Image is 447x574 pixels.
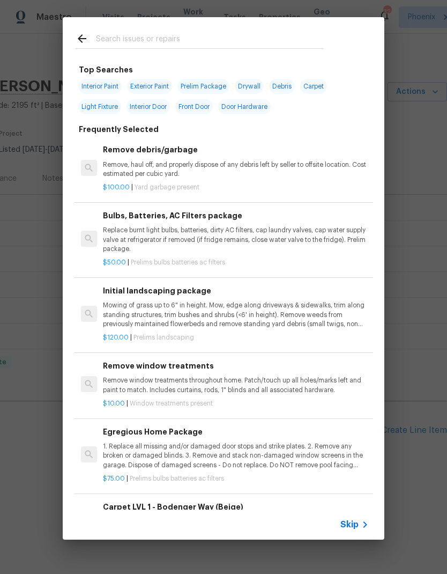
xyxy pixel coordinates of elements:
[103,475,125,482] span: $75.00
[103,501,369,513] h6: Carpet LVL 1 - Bodenger Way (Beige)
[103,210,369,222] h6: Bulbs, Batteries, AC Filters package
[103,360,369,372] h6: Remove window treatments
[127,79,172,94] span: Exterior Paint
[135,184,199,190] span: Yard garbage present
[175,99,213,114] span: Front Door
[103,474,369,483] p: |
[177,79,229,94] span: Prelim Package
[103,399,369,408] p: |
[126,99,170,114] span: Interior Door
[300,79,327,94] span: Carpet
[269,79,295,94] span: Debris
[103,226,369,253] p: Replace burnt light bulbs, batteries, dirty AC filters, cap laundry valves, cap water supply valv...
[78,99,121,114] span: Light Fixture
[130,475,224,482] span: Prelims bulbs batteries ac filters
[340,519,359,530] span: Skip
[103,400,125,407] span: $10.00
[103,144,369,156] h6: Remove debris/garbage
[103,442,369,469] p: 1. Replace all missing and/or damaged door stops and strike plates. 2. Remove any broken or damag...
[103,285,369,297] h6: Initial landscaping package
[103,376,369,394] p: Remove window treatments throughout home. Patch/touch up all holes/marks left and paint to match....
[218,99,271,114] span: Door Hardware
[79,64,133,76] h6: Top Searches
[78,79,122,94] span: Interior Paint
[103,301,369,328] p: Mowing of grass up to 6" in height. Mow, edge along driveways & sidewalks, trim along standing st...
[133,334,194,341] span: Prelims landscaping
[103,184,130,190] span: $100.00
[103,259,126,266] span: $50.00
[131,259,225,266] span: Prelims bulbs batteries ac filters
[96,32,323,48] input: Search issues or repairs
[103,258,369,267] p: |
[103,426,369,438] h6: Egregious Home Package
[103,333,369,342] p: |
[103,183,369,192] p: |
[235,79,264,94] span: Drywall
[103,334,129,341] span: $120.00
[103,160,369,179] p: Remove, haul off, and properly dispose of any debris left by seller to offsite location. Cost est...
[130,400,213,407] span: Window treatments present
[79,123,159,135] h6: Frequently Selected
